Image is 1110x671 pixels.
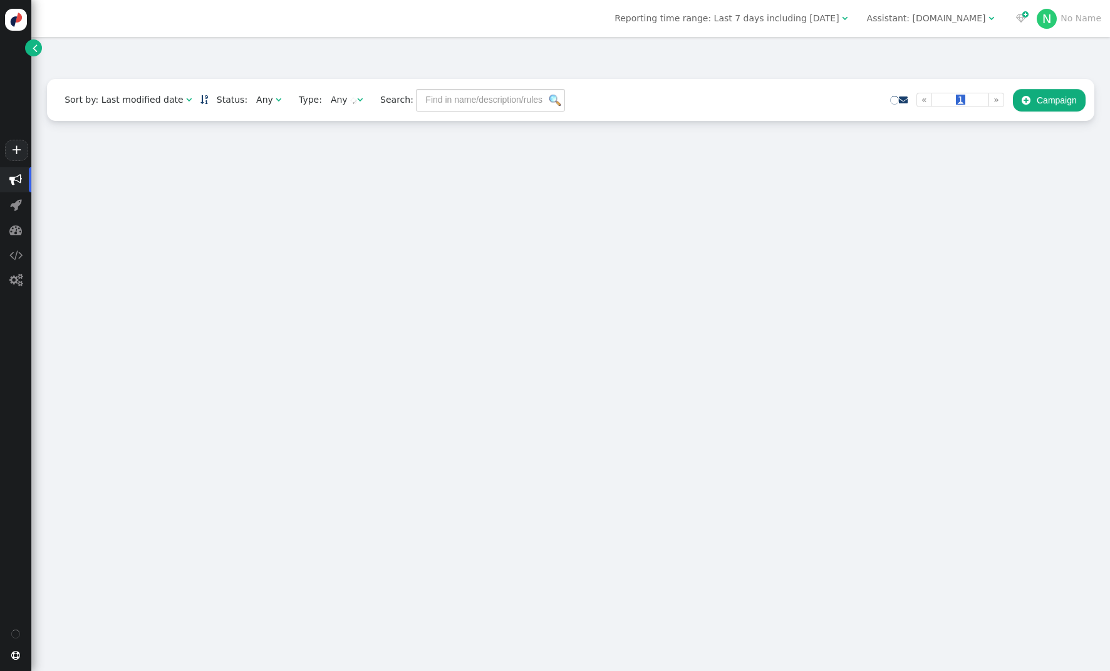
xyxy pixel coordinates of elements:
[208,93,247,107] span: Status:
[416,89,565,112] input: Find in name/description/rules
[290,93,322,107] span: Type:
[9,174,22,186] span: 
[842,14,848,23] span: 
[1022,95,1030,105] span: 
[1037,9,1057,29] div: N
[11,651,20,660] span: 
[33,41,38,55] span: 
[899,95,908,104] span: 
[65,93,183,107] div: Sort by: Last modified date
[200,95,208,105] a: 
[200,95,208,104] span: Sorted in descending order
[9,274,23,286] span: 
[867,12,986,25] div: Assistant: [DOMAIN_NAME]
[25,39,42,56] a: 
[371,95,413,105] span: Search:
[9,224,22,236] span: 
[1016,14,1026,23] span: 
[1013,89,1086,112] button: Campaign
[549,95,561,106] img: icon_search.png
[350,97,357,104] img: loading.gif
[615,13,839,23] span: Reporting time range: Last 7 days including [DATE]
[988,14,994,23] span: 
[916,93,932,107] a: «
[988,93,1004,107] a: »
[899,95,908,105] a: 
[256,93,273,107] div: Any
[276,95,281,104] span: 
[1037,13,1101,23] a: NNo Name
[5,140,28,161] a: +
[9,249,23,261] span: 
[331,93,348,107] div: Any
[5,9,27,31] img: logo-icon.svg
[956,95,965,105] span: 1
[357,95,363,104] span: 
[10,199,22,211] span: 
[186,95,192,104] span: 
